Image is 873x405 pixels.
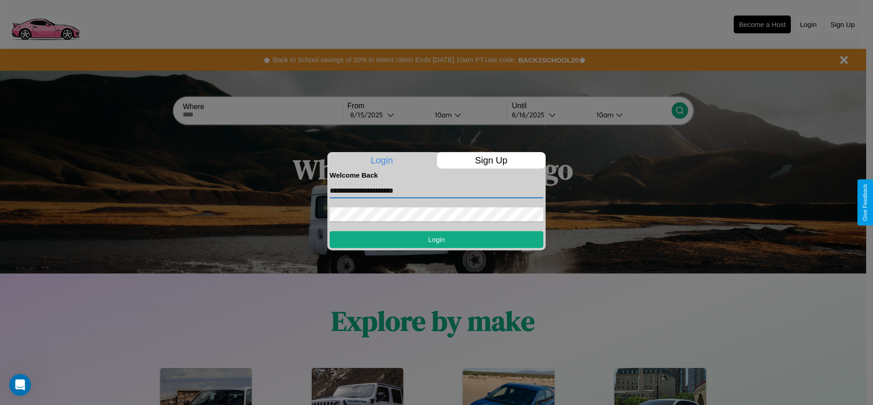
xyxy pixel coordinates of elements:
[437,152,546,168] p: Sign Up
[327,152,436,168] p: Login
[862,184,868,221] div: Give Feedback
[330,231,543,248] button: Login
[9,374,31,396] iframe: Intercom live chat
[330,171,543,179] h4: Welcome Back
